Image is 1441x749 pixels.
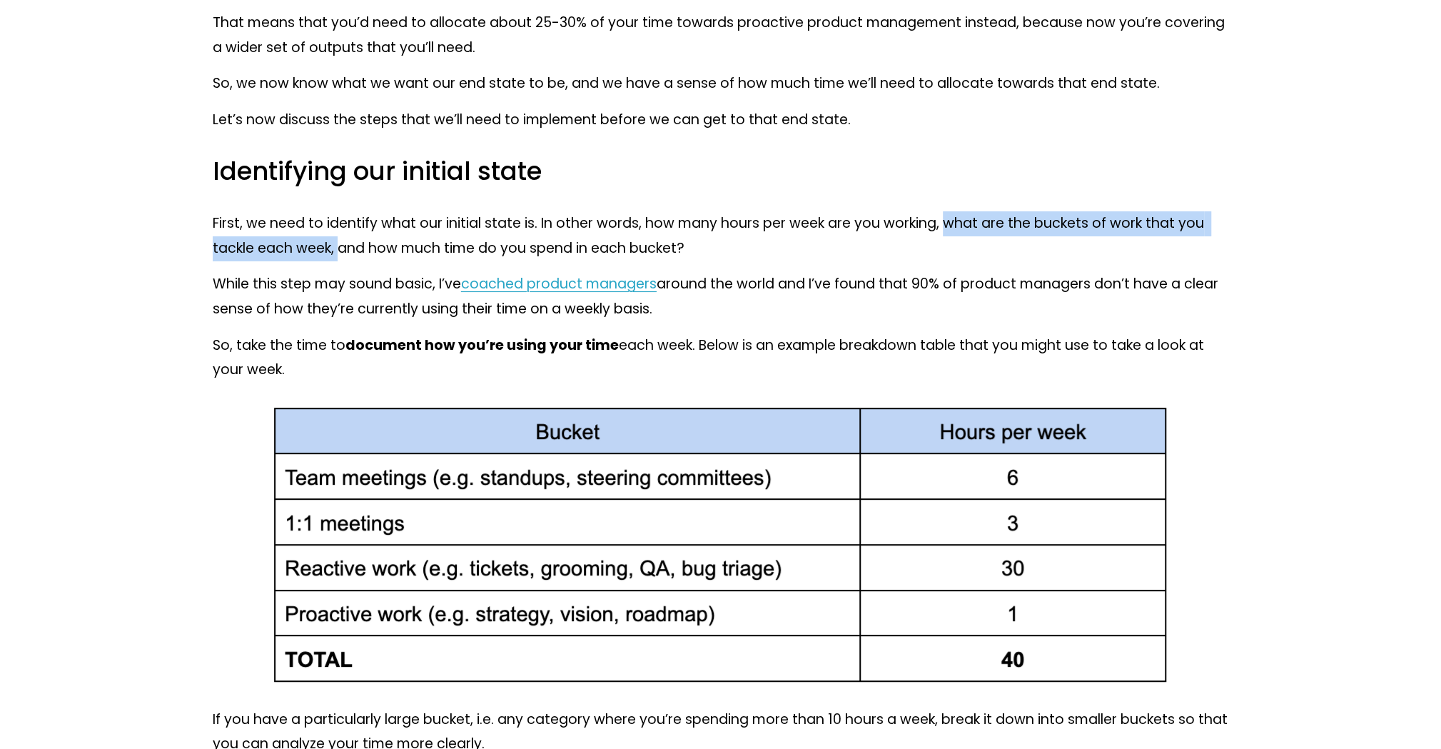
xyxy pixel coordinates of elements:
p: So, take the time to each week. Below is an example breakdown table that you might use to take a ... [213,333,1228,383]
p: First, we need to identify what our initial state is. In other words, how many hours per week are... [213,211,1228,261]
p: Let’s now discuss the steps that we’ll need to implement before we can get to that end state. [213,108,1228,133]
a: coached product managers [461,274,657,293]
h3: Identifying our initial state [213,155,1228,188]
p: That means that you’d need to allocate about 25-30% of your time towards proactive product manage... [213,11,1228,60]
p: So, we now know what we want our end state to be, and we have a sense of how much time we’ll need... [213,71,1228,96]
p: While this step may sound basic, I’ve around the world and I’ve found that 90% of product manager... [213,272,1228,321]
strong: document how you’re using your time [345,336,619,355]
